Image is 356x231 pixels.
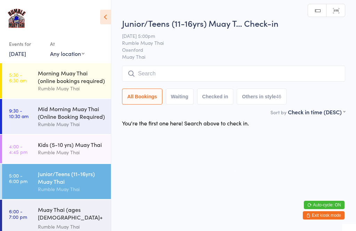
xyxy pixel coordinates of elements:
[38,120,105,128] div: Rumble Muay Thai
[7,5,26,31] img: Rumble Muay Thai
[122,53,345,60] span: Muay Thai
[2,135,111,163] a: 4:00 -4:45 pmKids (5-10 yrs) Muay ThaiRumble Muay Thai
[38,170,105,185] div: Junior/Teens (11-16yrs) Muay Thai
[122,119,249,127] div: You're the first one here! Search above to check in.
[122,89,162,105] button: All Bookings
[38,148,105,156] div: Rumble Muay Thai
[2,99,111,134] a: 9:30 -10:30 amMid Morning Muay Thai (Online Booking Required)Rumble Muay Thai
[38,206,105,223] div: Muay Thai (ages [DEMOGRAPHIC_DATA]+ yrs)
[50,50,84,57] div: Any location
[50,38,84,50] div: At
[9,38,43,50] div: Events for
[9,72,27,83] time: 5:30 - 6:30 am
[9,143,27,155] time: 4:00 - 4:45 pm
[2,63,111,98] a: 5:30 -6:30 amMorning Muay Thai (online bookings required)Rumble Muay Thai
[9,50,26,57] a: [DATE]
[303,211,345,220] button: Exit kiosk mode
[9,173,27,184] time: 5:00 - 6:00 pm
[9,108,29,119] time: 9:30 - 10:30 am
[38,185,105,193] div: Rumble Muay Thai
[2,164,111,199] a: 5:00 -6:00 pmJunior/Teens (11-16yrs) Muay ThaiRumble Muay Thai
[237,89,286,105] button: Others in style46
[304,201,345,209] button: Auto-cycle: ON
[38,69,105,84] div: Morning Muay Thai (online bookings required)
[166,89,194,105] button: Waiting
[122,17,345,29] h2: Junior/Teens (11-16yrs) Muay T… Check-in
[122,39,334,46] span: Rumble Muay Thai
[288,108,345,116] div: Check in time (DESC)
[197,89,234,105] button: Checked in
[270,109,286,116] label: Sort by
[9,208,27,220] time: 6:00 - 7:00 pm
[38,105,105,120] div: Mid Morning Muay Thai (Online Booking Required)
[38,84,105,92] div: Rumble Muay Thai
[122,32,334,39] span: [DATE] 5:00pm
[276,94,282,99] div: 46
[38,223,105,231] div: Rumble Muay Thai
[122,66,345,82] input: Search
[122,46,334,53] span: Oxenford
[38,141,105,148] div: Kids (5-10 yrs) Muay Thai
